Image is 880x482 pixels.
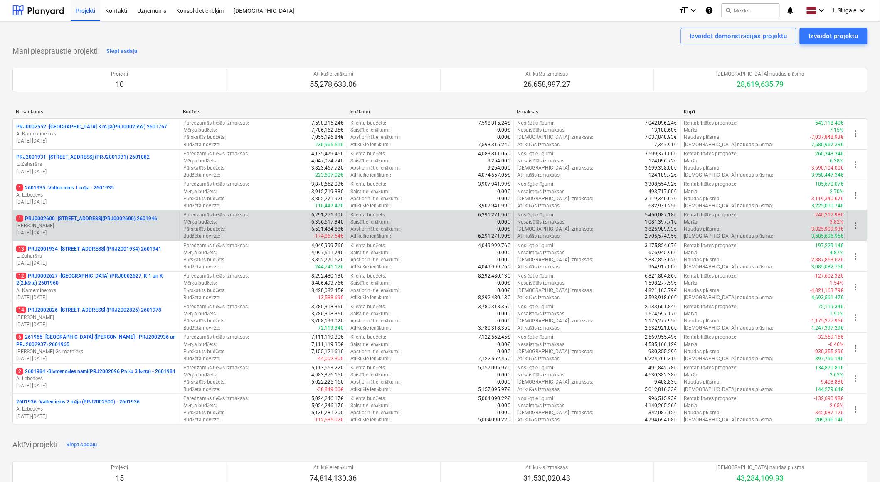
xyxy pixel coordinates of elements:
[678,5,688,15] i: format_size
[684,172,774,179] p: [DEMOGRAPHIC_DATA] naudas plūsma :
[16,138,176,145] p: [DATE] - [DATE]
[16,307,176,328] div: 14PRJ2002826 -[STREET_ADDRESS] (PRJ2002826) 2601978[PERSON_NAME][DATE]-[DATE]
[517,202,561,209] p: Atlikušās izmaksas :
[16,398,176,420] div: 2601936 -Valterciems 2.māja (PRJ2002500) - 2601936A. Lebedevs[DATE]-[DATE]
[311,150,343,157] p: 4,135,479.46€
[812,141,844,148] p: 7,580,967.33€
[16,192,176,199] p: A. Lebedevs
[315,141,343,148] p: 730,965.51€
[478,120,510,127] p: 7,598,315.24€
[311,195,343,202] p: 3,802,271.92€
[183,134,226,141] p: Pārskatīts budžets :
[16,398,140,406] p: 2601936 - Valterciems 2.māja (PRJ2002500) - 2601936
[16,215,23,222] span: 1
[16,215,157,222] p: PRJ0002600 - [STREET_ADDRESS](PRJ0002600) 2601946
[311,188,343,195] p: 3,912,719.38€
[851,282,861,292] span: more_vert
[851,221,861,231] span: more_vert
[111,79,128,89] p: 10
[350,256,401,263] p: Apstiprinātie ienākumi :
[816,181,844,188] p: 105,670.07€
[478,242,510,249] p: 4,049,999.76€
[16,406,176,413] p: A. Lebedevs
[645,195,677,202] p: 3,119,340.67€
[649,157,677,165] p: 124,096.72€
[183,303,249,310] p: Paredzamās tiešās izmaksas :
[311,303,343,310] p: 3,780,318.35€
[811,256,844,263] p: -2,887,853.62€
[16,348,176,355] p: [PERSON_NAME] Grāmatnieks
[350,120,386,127] p: Klienta budžets :
[517,226,593,233] p: [DEMOGRAPHIC_DATA] izmaksas :
[315,263,343,271] p: 244,741.12€
[517,181,555,188] p: Noslēgtie līgumi :
[811,287,844,294] p: -4,821,163.79€
[645,287,677,294] p: 4,821,163.79€
[311,310,343,317] p: 3,780,318.35€
[858,5,868,15] i: keyboard_arrow_down
[488,165,510,172] p: 9,254.00€
[16,368,176,389] div: 22601984 -Blūmendāles nami(PRJ2002096 Prūšu 3 kārta) - 2601984A. Lebedevs[DATE]-[DATE]
[517,172,561,179] p: Atlikušās izmaksas :
[183,195,226,202] p: Pārskatīts budžets :
[517,134,593,141] p: [DEMOGRAPHIC_DATA] izmaksas :
[517,233,561,240] p: Atlikušās izmaksas :
[497,310,510,317] p: 0.00€
[183,310,217,317] p: Mērķa budžets :
[311,219,343,226] p: 6,356,617.34€
[16,368,23,375] span: 2
[517,287,593,294] p: [DEMOGRAPHIC_DATA] izmaksas :
[517,303,555,310] p: Noslēgtie līgumi :
[517,127,566,134] p: Nesaistītās izmaksas :
[681,28,796,44] button: Izveidot demonstrācijas projektu
[16,184,114,192] p: 2601935 - Valterciems 1.māja - 2601935
[16,307,161,314] p: PRJ2002826 - [STREET_ADDRESS] (PRJ2002826) 2601978
[478,263,510,271] p: 4,049,999.76€
[478,233,510,240] p: 6,291,271.90€
[649,249,677,256] p: 676,945.96€
[350,188,391,195] p: Saistītie ienākumi :
[311,226,343,233] p: 6,531,484.88€
[816,120,844,127] p: 543,118.40€
[16,253,176,260] p: L. Zaharāns
[106,47,138,56] div: Slēpt sadaļu
[684,249,699,256] p: Marža :
[16,199,176,206] p: [DATE] - [DATE]
[645,181,677,188] p: 3,308,554.92€
[350,150,386,157] p: Klienta budžets :
[350,211,386,219] p: Klienta budžets :
[684,165,721,172] p: Naudas plūsma :
[16,355,176,362] p: [DATE] - [DATE]
[830,249,844,256] p: 4.87%
[517,273,555,280] p: Noslēgtie līgumi :
[800,28,868,44] button: Izveidot projektu
[517,294,561,301] p: Atlikušās izmaksas :
[684,141,774,148] p: [DEMOGRAPHIC_DATA] naudas plūsma :
[649,263,677,271] p: 964,917.00€
[812,263,844,271] p: 3,085,082.75€
[517,280,566,287] p: Nesaistītās izmaksas :
[16,229,176,236] p: [DATE] - [DATE]
[183,109,343,115] div: Budžets
[812,202,844,209] p: 3,225,010.74€
[350,181,386,188] p: Klienta budžets :
[497,226,510,233] p: 0.00€
[16,161,176,168] p: L. Zaharāns
[16,130,176,138] p: A. Kamerdinerovs
[818,303,844,310] p: 72,119.34€
[478,181,510,188] p: 3,907,941.99€
[684,219,699,226] p: Marža :
[350,172,392,179] p: Atlikušie ienākumi :
[830,127,844,134] p: 7.15%
[517,263,561,271] p: Atlikušās izmaksas :
[645,165,677,172] p: 3,699,358.00€
[350,263,392,271] p: Atlikušie ienākumi :
[311,287,343,294] p: 8,420,082.45€
[16,294,176,301] p: [DATE] - [DATE]
[183,226,226,233] p: Pārskatīts budžets :
[523,71,570,78] p: Atlikušās izmaksas
[16,307,26,313] span: 14
[183,256,226,263] p: Pārskatīts budžets :
[16,123,176,145] div: PRJ0002552 -[GEOGRAPHIC_DATA] 3.māja(PRJ0002552) 2601767A. Kamerdinerovs[DATE]-[DATE]
[684,202,774,209] p: [DEMOGRAPHIC_DATA] naudas plūsma :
